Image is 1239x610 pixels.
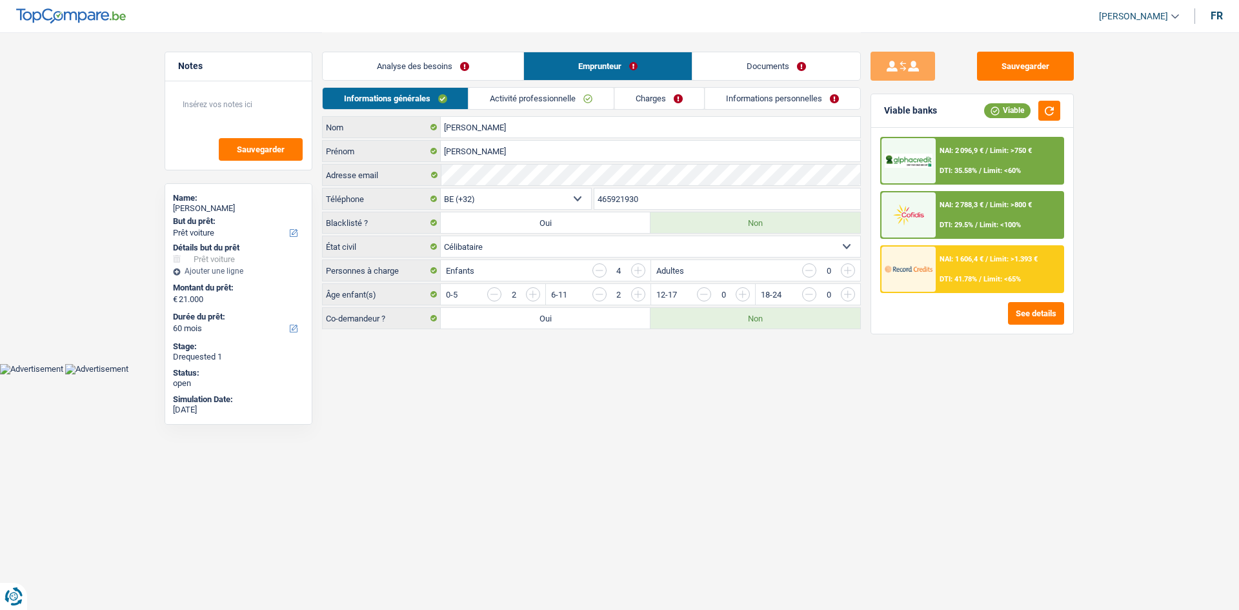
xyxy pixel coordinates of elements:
span: Sauvegarder [237,145,285,154]
span: DTI: 29.5% [940,221,974,229]
div: [DATE] [173,405,304,415]
a: Informations générales [323,88,468,109]
span: NAI: 2 096,9 € [940,147,984,155]
label: Oui [441,212,650,233]
label: Prénom [323,141,441,161]
button: Sauvegarder [977,52,1074,81]
div: open [173,378,304,389]
span: / [986,147,989,155]
label: État civil [323,236,441,257]
span: / [986,255,989,263]
div: 0 [823,267,834,275]
div: Stage: [173,341,304,352]
button: See details [1008,302,1064,325]
span: Limit: >750 € [991,147,1032,155]
label: Âge enfant(s) [323,284,441,305]
label: Durée du prêt: [173,312,301,322]
div: 2 [508,290,519,299]
label: Téléphone [323,188,441,209]
span: NAI: 1 606,4 € [940,255,984,263]
a: Charges [615,88,705,109]
div: Simulation Date: [173,394,304,405]
div: Viable [984,103,1031,117]
img: Record Credits [885,257,932,281]
span: Limit: >800 € [991,201,1032,209]
div: Name: [173,193,304,203]
label: Blacklisté ? [323,212,441,233]
h5: Notes [178,61,299,72]
label: Enfants [446,267,474,275]
label: Nom [323,117,441,137]
span: DTI: 41.78% [940,275,978,283]
span: / [976,221,978,229]
a: Activité professionnelle [469,88,614,109]
div: 4 [613,267,625,275]
div: Ajouter une ligne [173,267,304,276]
span: Limit: <60% [984,167,1022,175]
span: / [986,201,989,209]
label: 0-5 [446,290,458,299]
div: Détails but du prêt [173,243,304,253]
label: Adultes [656,267,684,275]
span: / [980,275,982,283]
div: [PERSON_NAME] [173,203,304,214]
div: Status: [173,368,304,378]
div: Drequested 1 [173,352,304,362]
a: Analyse des besoins [323,52,523,80]
label: Personnes à charge [323,260,441,281]
label: Montant du prêt: [173,283,301,293]
span: Limit: >1.393 € [991,255,1038,263]
img: TopCompare Logo [16,8,126,24]
span: DTI: 35.58% [940,167,978,175]
label: Oui [441,308,650,329]
label: Adresse email [323,165,441,185]
span: Limit: <100% [980,221,1022,229]
span: [PERSON_NAME] [1099,11,1168,22]
a: Documents [692,52,860,80]
span: NAI: 2 788,3 € [940,201,984,209]
div: fr [1211,10,1223,22]
img: Cofidis [885,203,932,227]
a: Emprunteur [524,52,692,80]
a: Informations personnelles [705,88,861,109]
span: Limit: <65% [984,275,1022,283]
input: 401020304 [594,188,861,209]
label: Non [650,212,860,233]
span: / [980,167,982,175]
div: Viable banks [884,105,937,116]
img: Advertisement [65,364,128,374]
img: AlphaCredit [885,154,932,168]
label: Co-demandeur ? [323,308,441,329]
button: Sauvegarder [219,138,303,161]
label: But du prêt: [173,216,301,227]
label: Non [650,308,860,329]
a: [PERSON_NAME] [1089,6,1179,27]
span: € [173,294,177,305]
